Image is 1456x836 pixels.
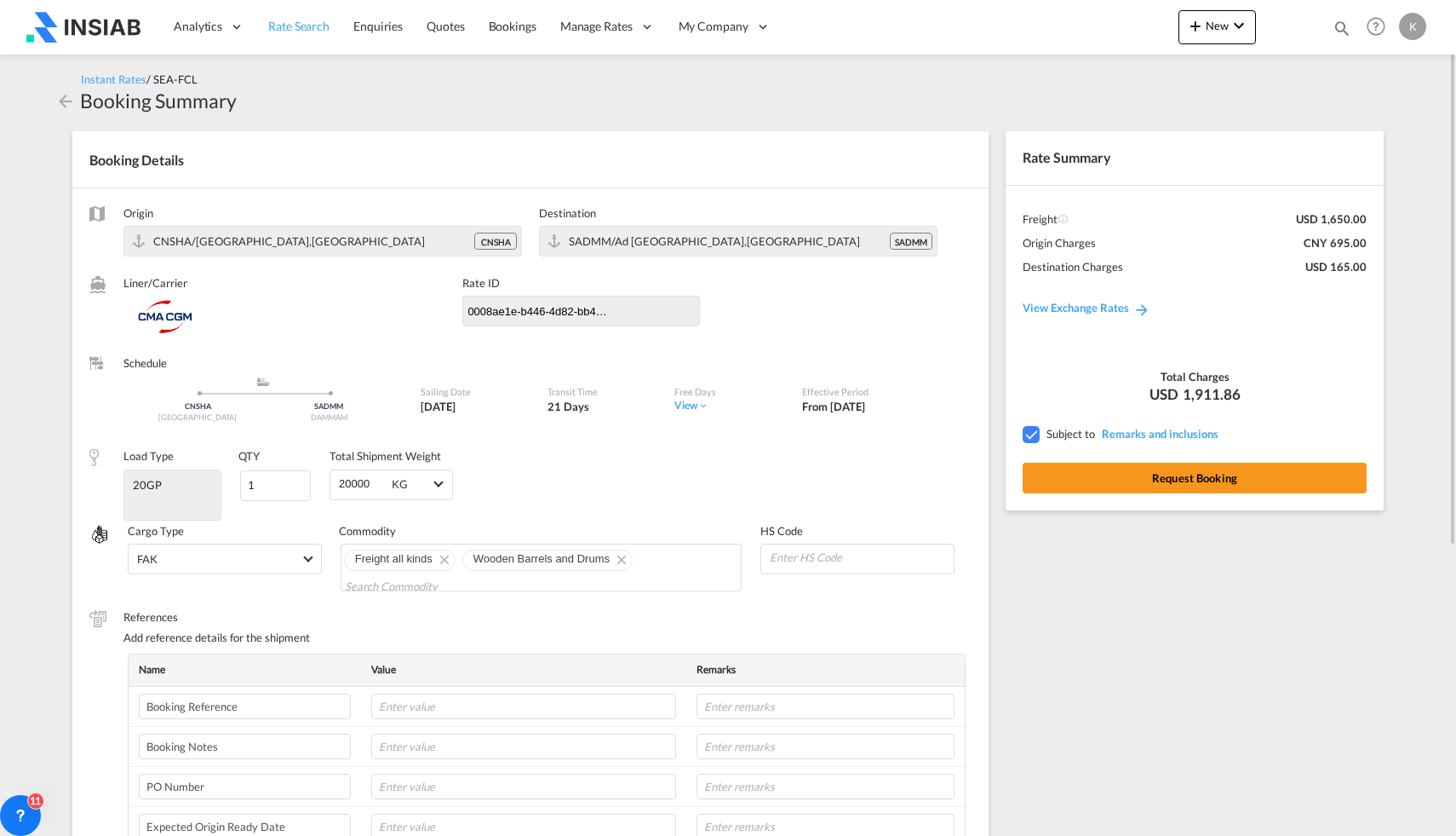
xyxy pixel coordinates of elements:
div: Viewicon-chevron-down [674,399,709,413]
label: Effective Period [802,385,954,398]
div: KG [392,477,408,491]
span: Booking Details [89,152,184,168]
div: K [1399,13,1426,40]
th: Value [361,654,686,686]
input: Qty [240,470,312,501]
span: Analytics [174,18,222,35]
button: icon-plus 400-fgNewicon-chevron-down [1178,10,1256,44]
span: Freight all kinds [355,552,433,565]
div: 30 Aug 2025 [421,399,530,414]
div: Origin Charges [1023,235,1096,251]
input: Enter label [139,734,351,759]
div: CMACGM Spot [123,296,445,338]
div: DAMMAM [263,412,394,424]
img: 0ea05a20c6b511ef93588b618553d863.png [26,8,140,46]
md-icon: icon-chevron-down [697,400,709,412]
div: Destination Charges [1023,259,1123,274]
md-icon: icon-magnify [1333,19,1351,37]
div: SADMM [263,401,394,412]
div: Total Charges [1023,369,1367,384]
input: Chips input. [345,573,501,600]
div: USD 1,650.00 [1296,211,1367,227]
label: Destination [539,205,937,221]
label: Free Days [674,385,784,398]
label: Rate ID [462,275,700,291]
th: Name [129,654,361,686]
span: / SEA-FCL [146,72,198,86]
div: Help [1361,12,1399,43]
div: CNSHA [132,401,263,412]
span: Enquiries [353,19,403,33]
div: FAK [137,552,158,566]
input: Enter label [139,774,351,799]
md-select: Select Cargo type: FAK [128,544,322,574]
input: Enter remarks [696,734,954,759]
label: HS Code [760,523,954,539]
div: Press delete to remove this chip. [473,551,613,568]
md-icon: /assets/icons/custom/liner-aaa8ad.svg [89,276,106,293]
div: 0008ae1e-b446-4d82-bb4c-8d5550b318ff.d2ab73c3-8c04-3ec1-b653-291335c876e4 [463,303,612,319]
md-icon: icon-arrow-right [1133,301,1150,318]
div: CNSHA [474,233,517,250]
div: Add reference details for the shipment [123,630,972,645]
img: CMACGM Spot [123,296,209,338]
md-icon: Spot Rates are dynamic & can fluctuate with time [1058,214,1068,224]
input: Enter remarks [696,694,954,719]
div: Freight all kinds. Press delete to remove this chip. [355,551,436,568]
input: Weight [337,470,386,496]
input: Enter value [371,774,676,799]
div: USD 165.00 [1305,259,1367,274]
span: Subject to [1046,427,1095,441]
span: Instant Rates [81,72,146,86]
button: Request Booking [1023,463,1367,493]
th: Remarks [686,654,965,686]
input: Enter remarks [696,774,954,799]
label: Commodity [339,523,744,539]
div: Freight [1023,211,1068,227]
label: Transit Time [547,385,657,398]
div: CNY 695.00 [1304,235,1367,251]
span: 1,911.86 [1183,384,1241,405]
input: Destination Port [463,304,612,319]
span: REMARKSINCLUSIONS [1098,427,1218,441]
div: Booking Summary [80,87,237,114]
div: [GEOGRAPHIC_DATA] [132,412,263,424]
md-icon: icon-chevron-down [1229,15,1249,36]
div: icon-magnify [1333,19,1351,44]
input: Enter value [371,694,676,719]
div: USD [1023,384,1367,405]
input: Enter value [371,734,676,759]
md-icon: assets/icons/custom/ship-fill.svg [253,378,273,386]
label: Origin [123,205,522,221]
span: Rate Search [268,19,330,33]
span: SADMM/Ad Dammam,Middle East [569,234,860,248]
div: icon-arrow-left [55,87,80,114]
label: Sailing Date [421,385,530,398]
button: Remove Freight all kinds [429,551,455,568]
span: Quotes [427,19,464,33]
label: Liner/Carrier [123,275,445,291]
span: My Company [679,18,748,35]
span: CNSHA/Shanghai,Asia Pacific [153,234,425,248]
label: References [123,609,972,625]
span: Manage Rates [560,18,633,35]
a: View Exchange Rates [1006,284,1167,332]
label: Schedule [123,355,404,371]
span: Wooden Barrels and Drums [473,552,610,565]
div: SADMM [890,233,932,250]
div: Total Shipment Weight [330,448,441,464]
div: From 25 Aug 2025 [802,399,865,414]
span: Bookings [489,19,536,33]
input: Load Type [126,472,219,498]
span: Help [1361,12,1390,41]
div: Load Type [123,448,174,464]
input: Enter label [139,694,351,719]
div: Rate Summary [1006,131,1384,184]
label: Cargo Type [128,523,322,539]
button: Remove [606,551,632,568]
span: New [1185,19,1249,32]
md-icon: icon-arrow-left [55,91,76,112]
div: 21 Days [547,399,657,414]
div: QTY [238,448,260,464]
